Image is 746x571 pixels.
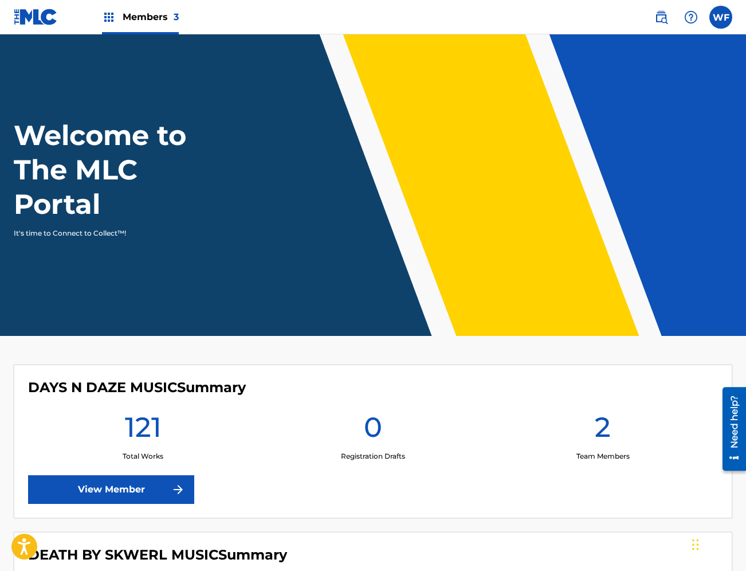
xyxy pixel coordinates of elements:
[692,527,699,562] div: Drag
[28,379,246,396] h4: DAYS N DAZE MUSIC
[28,475,194,504] a: View Member
[364,410,382,451] h1: 0
[689,516,746,571] iframe: Chat Widget
[125,410,162,451] h1: 121
[14,228,213,238] p: It's time to Connect to Collect™!
[171,483,185,496] img: f7272a7cc735f4ea7f67.svg
[102,10,116,24] img: Top Rightsholders
[680,6,702,29] div: Help
[709,6,732,29] div: User Menu
[14,9,58,25] img: MLC Logo
[123,451,163,462] p: Total Works
[650,6,673,29] a: Public Search
[341,451,405,462] p: Registration Drafts
[28,546,287,564] h4: DEATH BY SKWERL MUSIC
[14,118,228,221] h1: Welcome to The MLC Portal
[123,10,179,24] span: Members
[595,410,611,451] h1: 2
[654,10,668,24] img: search
[684,10,698,24] img: help
[174,11,179,22] span: 3
[576,451,630,462] p: Team Members
[714,382,746,475] iframe: Resource Center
